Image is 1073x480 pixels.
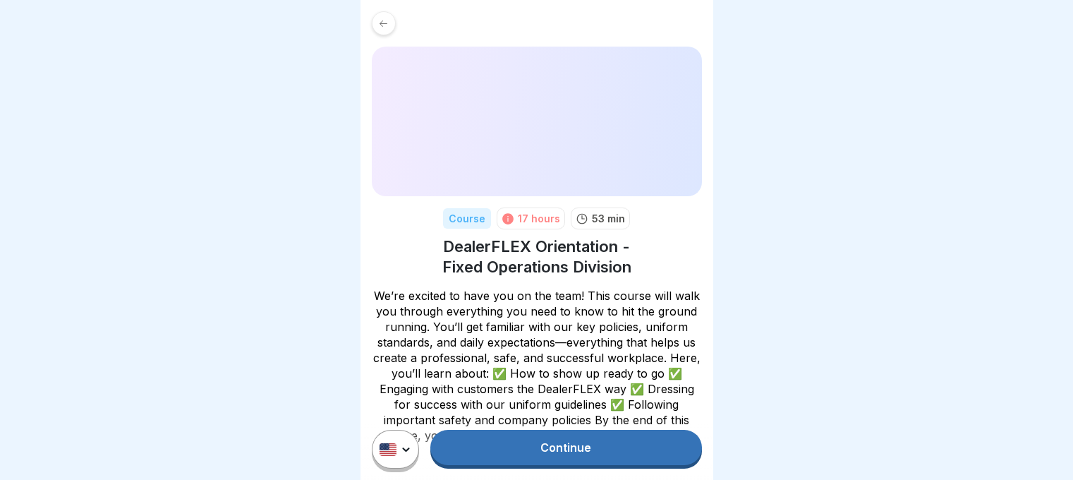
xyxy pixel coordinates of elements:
[372,236,702,277] h1: DealerFLEX Orientation - Fixed Operations Division
[518,211,560,226] div: 17 hours
[430,430,701,465] a: Continue
[592,211,625,226] p: 53 min
[372,288,702,459] p: We’re excited to have you on the team! This course will walk you through everything you need to k...
[380,443,396,456] img: us.svg
[443,208,491,229] div: Course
